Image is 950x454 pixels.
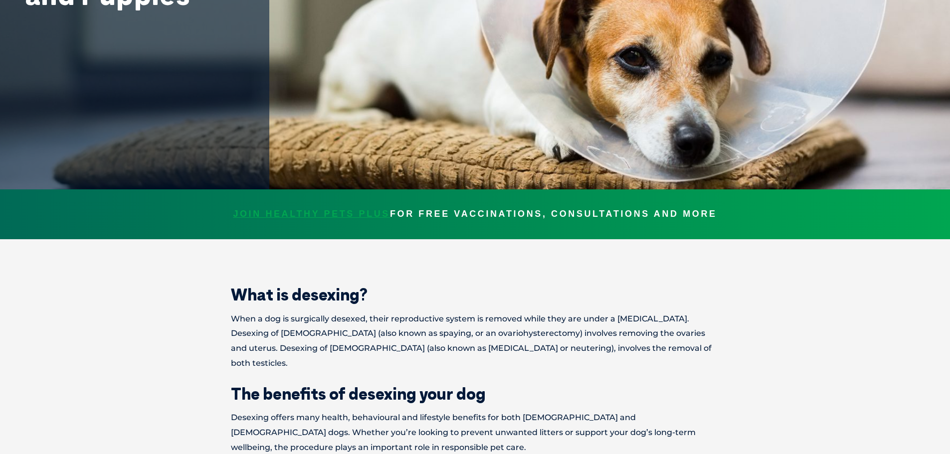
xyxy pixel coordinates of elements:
span: JOIN HEALTHY PETS PLUS [233,207,390,222]
p: When a dog is surgically desexed, their reproductive system is removed while they are under a [ME... [231,311,720,371]
a: JOIN HEALTHY PETS PLUS [233,209,390,219]
h2: What is desexing? [231,287,720,303]
h2: The benefits of desexing your dog [231,386,720,402]
p: FOR FREE VACCINATIONS, CONSULTATIONS AND MORE [10,207,940,222]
